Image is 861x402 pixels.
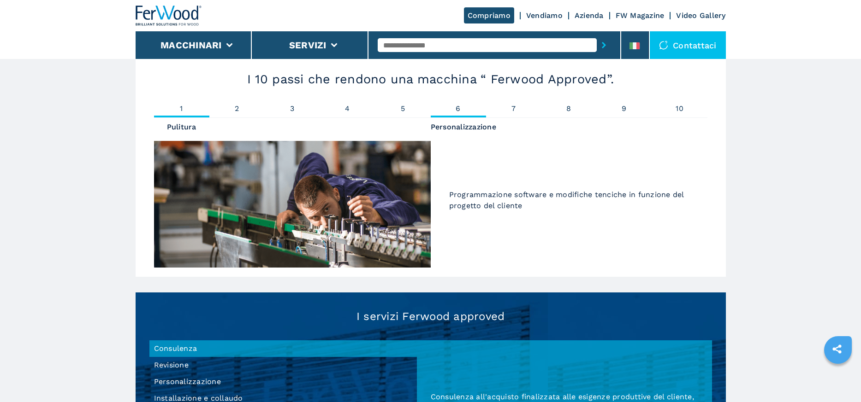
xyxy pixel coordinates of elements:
span: 2 [209,105,265,112]
span: 1 [154,105,209,112]
iframe: Chat [822,361,854,395]
span: 5 [375,105,431,112]
li: Revisione [149,357,417,373]
img: Ferwood [136,6,202,26]
a: sharethis [825,338,849,361]
h3: I 10 passi che rendono una macchina “ Ferwood Approved”. [209,72,652,87]
em: Pulitura [154,123,209,131]
li: Consulenza [149,340,417,357]
img: Contattaci [659,41,668,50]
a: Vendiamo [526,11,563,20]
button: Macchinari [160,40,222,51]
span: 8 [541,105,597,112]
div: Contattaci [650,31,726,59]
li: Personalizzazione [149,373,417,390]
span: Programmazione software e modifiche tenciche in funzione del progetto del cliente [449,190,684,210]
button: Servizi [289,40,327,51]
a: Compriamo [464,7,514,23]
em: Personalizzazione [431,123,486,131]
img: image [154,141,431,268]
span: 10 [652,105,707,112]
span: 3 [265,105,320,112]
a: Azienda [575,11,604,20]
span: 6 [431,105,486,112]
span: 9 [597,105,652,112]
h3: I servizi Ferwood approved [149,311,712,322]
span: 4 [320,105,375,112]
a: Video Gallery [676,11,725,20]
a: FW Magazine [616,11,665,20]
button: submit-button [597,35,611,56]
span: 7 [486,105,541,112]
